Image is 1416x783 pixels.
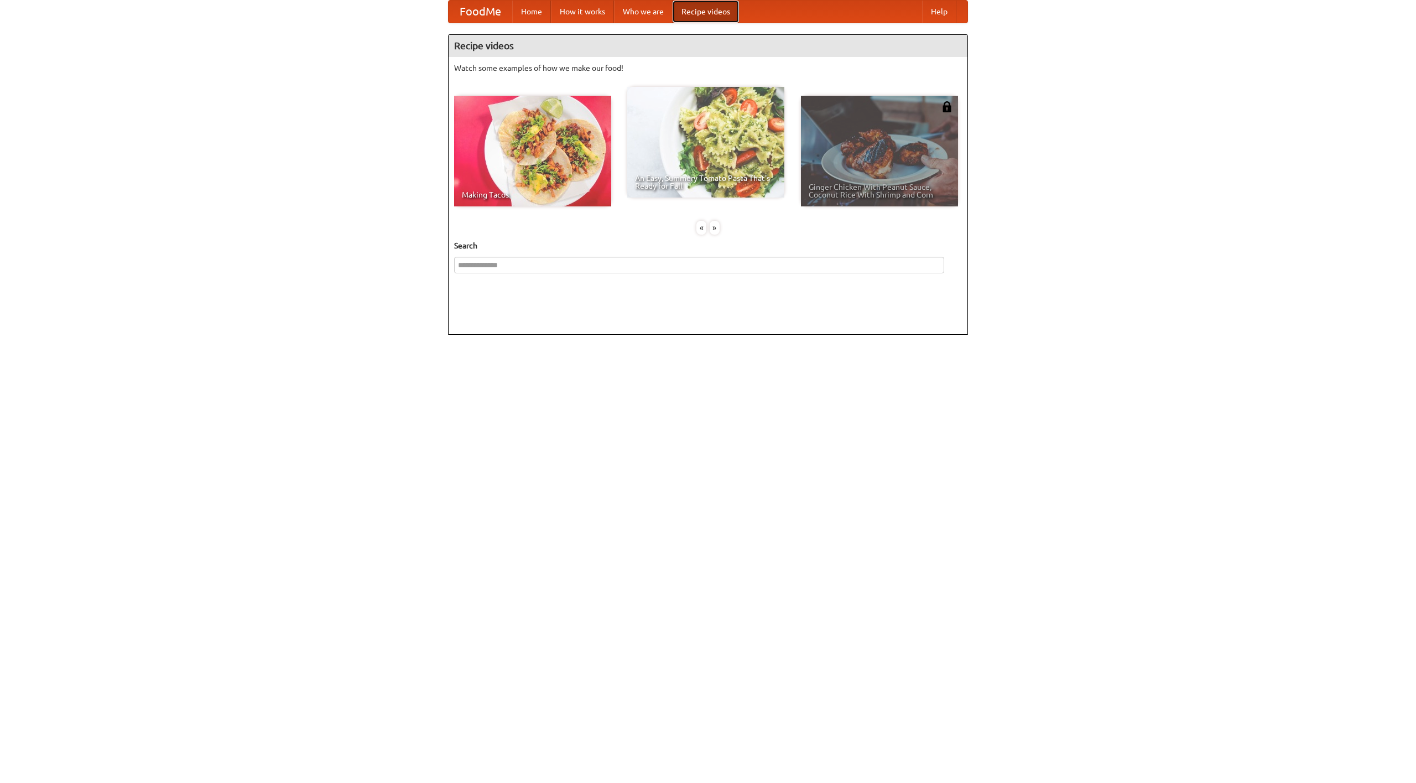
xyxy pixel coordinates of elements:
p: Watch some examples of how we make our food! [454,63,962,74]
a: FoodMe [449,1,512,23]
a: Home [512,1,551,23]
div: « [696,221,706,235]
span: An Easy, Summery Tomato Pasta That's Ready for Fall [635,174,777,190]
a: An Easy, Summery Tomato Pasta That's Ready for Fall [627,87,784,198]
a: Making Tacos [454,96,611,206]
img: 483408.png [941,101,952,112]
span: Making Tacos [462,191,603,199]
h4: Recipe videos [449,35,967,57]
a: Help [922,1,956,23]
a: Recipe videos [673,1,739,23]
a: Who we are [614,1,673,23]
h5: Search [454,240,962,251]
a: How it works [551,1,614,23]
div: » [710,221,720,235]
